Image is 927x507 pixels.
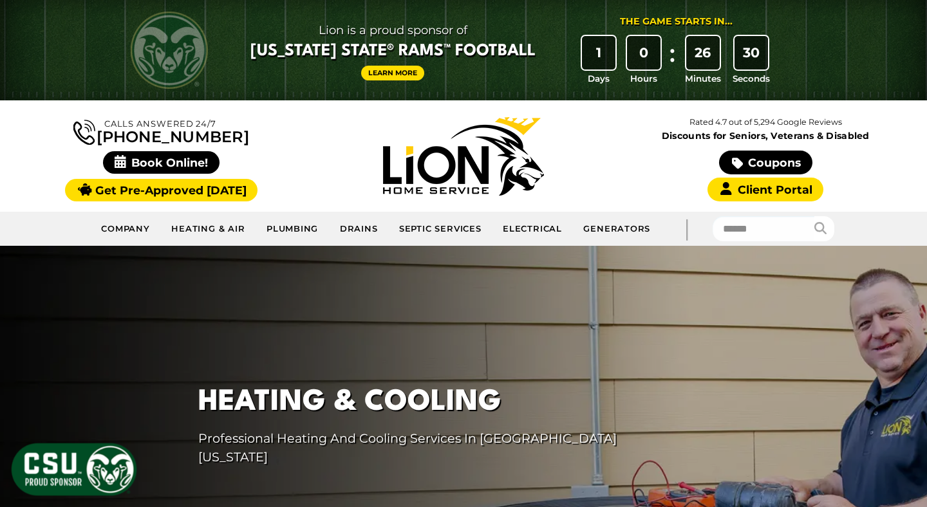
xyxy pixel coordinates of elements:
[198,429,667,466] p: Professional Heating And Cooling Services In [GEOGRAPHIC_DATA][US_STATE]
[627,36,660,69] div: 0
[620,15,733,29] div: The Game Starts in...
[389,216,492,242] a: Septic Services
[733,72,770,85] span: Seconds
[256,216,330,242] a: Plumbing
[666,36,679,86] div: :
[661,212,713,246] div: |
[617,131,914,140] span: Discounts for Seniors, Veterans & Disabled
[383,117,544,196] img: Lion Home Service
[250,41,536,62] span: [US_STATE] State® Rams™ Football
[91,216,161,242] a: Company
[103,151,220,174] span: Book Online!
[573,216,660,242] a: Generators
[131,12,208,89] img: CSU Rams logo
[707,178,823,201] a: Client Portal
[615,115,917,129] p: Rated 4.7 out of 5,294 Google Reviews
[686,36,720,69] div: 26
[588,72,610,85] span: Days
[630,72,657,85] span: Hours
[719,151,812,174] a: Coupons
[685,72,721,85] span: Minutes
[361,66,424,80] a: Learn More
[250,20,536,41] span: Lion is a proud sponsor of
[582,36,615,69] div: 1
[735,36,768,69] div: 30
[161,216,256,242] a: Heating & Air
[329,216,388,242] a: Drains
[492,216,573,242] a: Electrical
[65,179,257,201] a: Get Pre-Approved [DATE]
[73,117,248,145] a: [PHONE_NUMBER]
[10,441,138,497] img: CSU Sponsor Badge
[198,381,667,424] h1: Heating & Cooling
